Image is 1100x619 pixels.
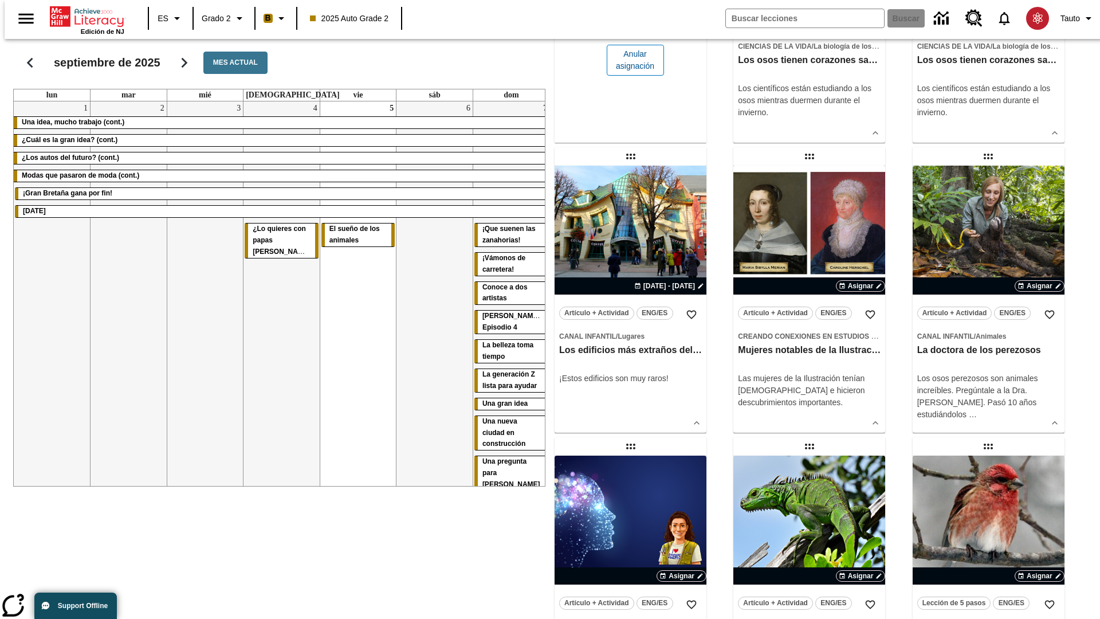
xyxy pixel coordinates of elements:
span: Ciencias de la Vida [738,42,811,50]
h2: septiembre de 2025 [54,56,160,70]
span: ENG/ES [642,307,667,319]
span: Elena Menope: Episodio 4 [482,312,543,331]
span: El sueño de los animales [329,225,380,244]
div: La belleza toma tiempo [474,340,548,363]
td: 4 de septiembre de 2025 [243,101,320,496]
a: Centro de recursos, Se abrirá en una pestaña nueva. [958,3,989,34]
button: Ver más [688,414,705,432]
span: Modas que pasaron de moda (cont.) [22,171,139,179]
div: Lección arrastrable: Lluvia de iguanas [800,437,819,456]
span: Anular asignación [616,48,655,72]
div: ¿Los autos del futuro? (cont.) [14,152,549,164]
div: ¡Vámonos de carretera! [474,253,548,276]
span: … [969,410,977,419]
span: Ciencias de la Vida [917,42,991,50]
p: Las mujeres de la Ilustración tenían [DEMOGRAPHIC_DATA] e hicieron descubrimientos importantes. [738,373,881,409]
span: La generación Z lista para ayudar [482,370,537,390]
td: 1 de septiembre de 2025 [14,101,91,496]
h3: La doctora de los perezosos [917,344,1060,356]
div: La generación Z lista para ayudar [474,369,548,392]
button: Asignar Elegir fechas [657,570,706,582]
a: lunes [44,89,60,101]
span: ¡Gran Bretaña gana por fin! [23,189,112,197]
span: ¡Que suenen las zanahorias! [482,225,536,244]
button: Añadir a mis Favoritas [1039,304,1060,325]
span: / [616,332,618,340]
span: Creando conexiones en Estudios Sociales [738,332,906,340]
div: Lección arrastrable: Ahora las aves van más al norte [979,437,997,456]
div: lesson details [555,166,706,433]
div: ¿Cuál es la gran idea? (cont.) [14,135,549,146]
span: Asignar [1027,281,1052,291]
div: Portada [50,4,124,35]
button: Ver más [1046,124,1063,142]
div: lesson details [913,166,1064,433]
input: Buscar campo [726,9,884,28]
span: / [812,42,814,50]
span: La biología de los sistemas humanos y la salud [814,42,969,50]
span: Canal Infantil [559,332,616,340]
button: Asignar Elegir fechas [1015,570,1064,582]
div: Una pregunta para Joplin [474,457,548,491]
td: 3 de septiembre de 2025 [167,101,243,496]
span: ¿Lo quieres con papas fritas? [253,225,315,256]
span: Día del Trabajo [23,207,46,215]
a: Notificaciones [989,3,1019,33]
a: 4 de septiembre de 2025 [311,101,320,115]
span: ENG/ES [820,307,846,319]
div: Lección arrastrable: Los edificios más extraños del mundo [622,147,640,166]
a: viernes [351,89,365,101]
span: ¿Cuál es la gran idea? (cont.) [22,136,117,144]
button: Artículo + Actividad [738,307,813,320]
button: Seguir [170,48,199,77]
div: Modas que pasaron de moda (cont.) [14,170,549,182]
span: Tema: Ciencias de la Vida/La biología de los sistemas humanos y la salud [917,40,1060,52]
button: ENG/ES [994,307,1031,320]
div: Lección arrastrable: Pregúntale a la científica: Misterios de la mente [622,437,640,456]
span: Artículo + Actividad [922,307,987,319]
a: domingo [501,89,521,101]
span: Lección de 5 pasos [922,597,986,609]
span: Artículo + Actividad [743,597,808,609]
span: Asignar [669,571,694,581]
button: Support Offline [34,593,117,619]
button: Añadir a mis Favoritas [860,594,881,615]
span: Una idea, mucho trabajo (cont.) [22,118,124,126]
span: / [974,332,976,340]
td: 6 de septiembre de 2025 [396,101,473,496]
a: 3 de septiembre de 2025 [234,101,243,115]
a: 7 de septiembre de 2025 [541,101,549,115]
h3: Los osos tienen corazones sanos, pero ¿por qué? [917,54,1060,66]
span: Artículo + Actividad [743,307,808,319]
a: Portada [50,5,124,28]
a: sábado [426,89,442,101]
td: 2 de septiembre de 2025 [91,101,167,496]
span: Support Offline [58,602,108,610]
a: 1 de septiembre de 2025 [81,101,90,115]
h3: Los edificios más extraños del mundo [559,344,702,356]
button: Añadir a mis Favoritas [860,304,881,325]
span: Edición de NJ [81,28,124,35]
span: Asignar [848,571,874,581]
p: Los científicos están estudiando a los osos mientras duermen durante el invierno. [917,83,1060,119]
span: La belleza toma tiempo [482,341,533,361]
span: ENG/ES [999,597,1024,609]
div: ¡Gran Bretaña gana por fin! [15,188,548,199]
button: ENG/ES [815,307,852,320]
button: ENG/ES [637,597,673,610]
span: Tema: Canal Infantil/Animales [917,330,1060,342]
button: Regresar [15,48,45,77]
span: Tema: Ciencias de la Vida/La biología de los sistemas humanos y la salud [738,40,881,52]
span: Una nueva ciudad en construcción [482,417,525,448]
td: 7 de septiembre de 2025 [473,101,549,496]
button: Ver más [867,124,884,142]
button: Anular asignación [607,45,664,76]
button: ENG/ES [815,597,852,610]
span: Una pregunta para Joplin [482,458,540,489]
span: Artículo + Actividad [564,597,629,609]
span: Una gran idea [482,399,528,408]
button: Asignar Elegir fechas [1015,280,1064,292]
div: Los osos perezosos son animales increíbles. Pregúntale a la Dra. [PERSON_NAME]. Pasó 10 años estu... [917,373,1060,421]
button: Artículo + Actividad [559,597,634,610]
img: avatar image [1026,7,1049,30]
